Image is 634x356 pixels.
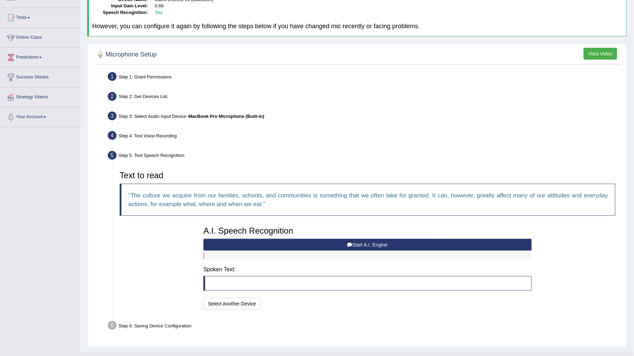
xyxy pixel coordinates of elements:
[186,114,264,119] span: –
[105,319,624,334] div: Step 6: Saving Device Configuration
[584,48,617,60] button: View Video
[92,23,624,30] h4: However, you can configure it again by following the steps below if you have changed mic recently...
[92,9,148,16] dt: Speech Recognition:
[105,90,624,105] div: Step 2: Get Devices List
[120,171,616,180] h3: Text to read
[203,298,261,310] button: Select Another Device
[105,129,624,144] div: Step 4: Test Voice Recording
[155,3,624,9] dd: 0.66
[0,107,80,125] a: Your Account
[105,70,624,85] div: Step 1: Grant Permissions
[92,3,148,9] dt: Input Gain Level:
[0,88,80,105] a: Strategy Videos
[105,109,624,125] div: Step 3: Select Audio Input Device
[0,8,80,25] a: Tests
[95,50,157,60] h2: Microphone Setup
[0,48,80,65] a: Predictions
[105,149,624,164] div: Step 5: Test Speech Recognition
[203,266,532,273] h4: Spoken Text:
[188,114,264,119] b: MacBook Pro Microphone (Built-in)
[0,28,80,45] a: Online Class
[203,226,532,235] h3: A.I. Speech Recognition
[128,192,608,207] q: The culture we acquire from our families, schools, and communities is something that we often tak...
[0,68,80,85] a: Success Stories
[155,10,163,15] b: Yes
[203,239,532,251] button: Start A.I. Engine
